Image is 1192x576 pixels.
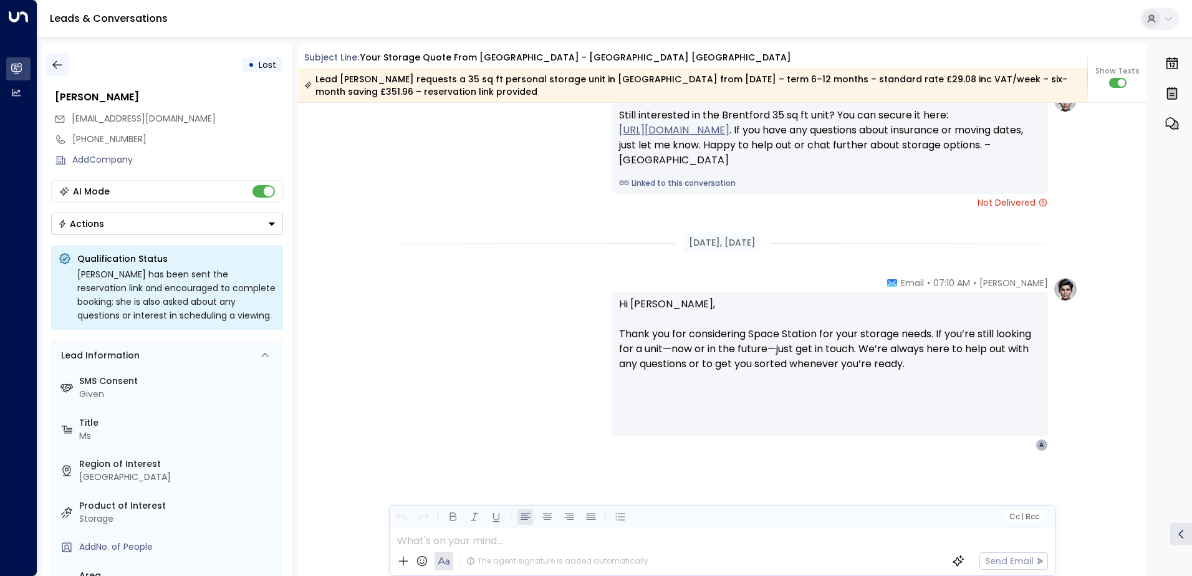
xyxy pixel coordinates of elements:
span: Subject Line: [304,51,359,64]
div: Lead Information [57,349,140,362]
span: • [927,277,930,289]
button: Actions [51,213,283,235]
span: [PERSON_NAME] [979,277,1048,289]
span: | [1021,512,1024,521]
button: Redo [415,509,431,525]
span: annamddn330@gmail.com [72,112,216,125]
span: [EMAIL_ADDRESS][DOMAIN_NAME] [72,112,216,125]
div: AddNo. of People [79,540,278,554]
span: Cc Bcc [1009,512,1039,521]
div: [PERSON_NAME] has been sent the reservation link and encouraged to complete booking; she is also ... [77,267,276,322]
a: [URL][DOMAIN_NAME] [619,123,729,138]
div: AddCompany [72,153,283,166]
button: Cc|Bcc [1004,511,1044,523]
div: Button group with a nested menu [51,213,283,235]
div: [PERSON_NAME] [55,90,283,105]
div: Given [79,388,278,401]
div: AI Mode [73,185,110,198]
div: Actions [58,218,104,229]
div: [DATE], [DATE] [684,234,761,252]
div: [GEOGRAPHIC_DATA] [79,471,278,484]
span: • [973,277,976,289]
img: profile-logo.png [1053,277,1078,302]
div: Ms [79,430,278,443]
div: • [248,54,254,76]
div: Storage [79,512,278,526]
p: Hi [PERSON_NAME], Thank you for considering Space Station for your storage needs. If you’re still... [619,297,1041,386]
div: The agent signature is added automatically [466,555,648,567]
span: Email [901,277,924,289]
p: Qualification Status [77,252,276,265]
span: Show Texts [1095,65,1140,77]
a: Linked to this conversation [619,178,1041,189]
span: Not Delivered [978,196,1048,209]
span: 07:10 AM [933,277,970,289]
button: Undo [393,509,409,525]
div: Lead [PERSON_NAME] requests a 35 sq ft personal storage unit in [GEOGRAPHIC_DATA] from [DATE] – t... [304,73,1080,98]
div: Still interested in the Brentford 35 sq ft unit? You can secure it here: . If you have any questi... [619,108,1041,168]
a: Leads & Conversations [50,11,168,26]
span: Lost [259,59,276,71]
label: SMS Consent [79,375,278,388]
label: Product of Interest [79,499,278,512]
div: Your storage quote from [GEOGRAPHIC_DATA] - [GEOGRAPHIC_DATA] [GEOGRAPHIC_DATA] [360,51,791,64]
div: A [1036,439,1048,451]
label: Title [79,416,278,430]
div: [PHONE_NUMBER] [72,133,283,146]
label: Region of Interest [79,458,278,471]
